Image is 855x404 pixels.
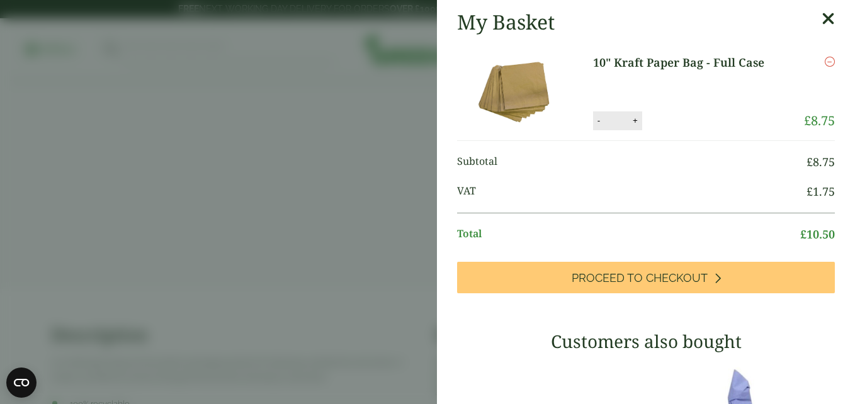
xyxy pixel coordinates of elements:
span: £ [800,227,807,242]
img: 10" Kraft Paper Bag-Full Case-0 [460,54,573,130]
a: Remove this item [825,54,835,69]
span: £ [807,154,813,169]
span: Total [457,226,800,243]
bdi: 8.75 [807,154,835,169]
bdi: 8.75 [804,112,835,129]
span: Subtotal [457,154,807,171]
button: - [594,115,604,126]
bdi: 10.50 [800,227,835,242]
bdi: 1.75 [807,184,835,199]
span: £ [804,112,811,129]
a: 10" Kraft Paper Bag - Full Case [593,54,784,71]
span: VAT [457,183,807,200]
button: + [629,115,642,126]
h2: My Basket [457,10,555,34]
h3: Customers also bought [457,331,835,352]
a: Proceed to Checkout [457,262,835,293]
button: Open CMP widget [6,368,37,398]
span: Proceed to Checkout [572,271,708,285]
span: £ [807,184,813,199]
